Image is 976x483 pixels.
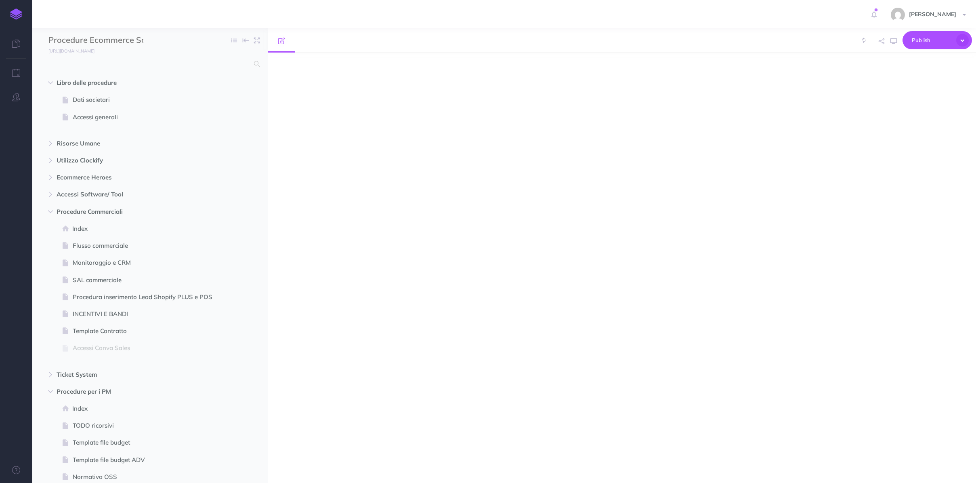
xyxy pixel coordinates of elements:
[48,57,249,71] input: Search
[905,11,960,18] span: [PERSON_NAME]
[73,275,219,285] span: SAL commerciale
[73,258,219,268] span: Monitoraggio e CRM
[73,112,219,122] span: Accessi generali
[73,292,219,302] span: Procedura inserimento Lead Shopify PLUS e POS
[10,8,22,20] img: logo-mark.svg
[73,438,219,447] span: Template file budget
[57,370,209,380] span: Ticket System
[73,343,219,353] span: Accessi Canva Sales
[57,78,209,88] span: Libro delle procedure
[73,421,219,430] span: TODO ricorsivi
[73,95,219,105] span: Dati societari
[57,190,209,199] span: Accessi Software/ Tool
[57,173,209,182] span: Ecommerce Heroes
[57,156,209,165] span: Utilizzo Clockify
[903,31,972,49] button: Publish
[57,387,209,397] span: Procedure per i PM
[73,326,219,336] span: Template Contratto
[72,404,219,413] span: Index
[48,34,143,46] input: Documentation Name
[48,48,94,54] small: [URL][DOMAIN_NAME]
[57,207,209,217] span: Procedure Commerciali
[72,224,219,234] span: Index
[73,241,219,251] span: Flusso commerciale
[73,472,219,482] span: Normativa OSS
[73,309,219,319] span: INCENTIVI E BANDI
[912,34,952,46] span: Publish
[57,139,209,148] span: Risorse Umane
[32,46,103,55] a: [URL][DOMAIN_NAME]
[891,8,905,22] img: d99d2336baaa83840bf47fc50932f846.jpg
[73,455,219,465] span: Template file budget ADV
